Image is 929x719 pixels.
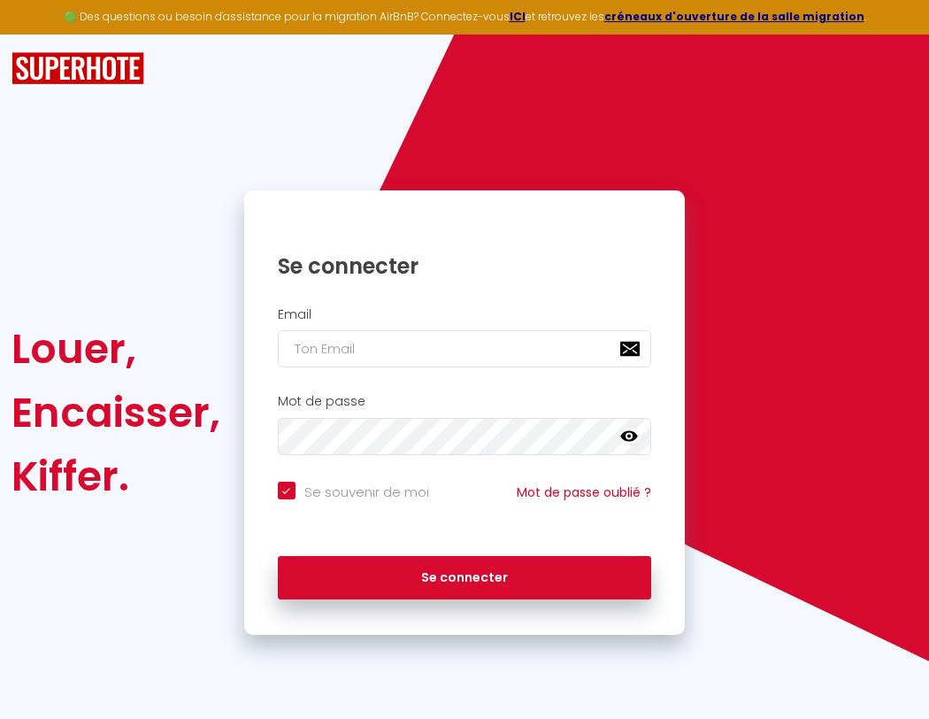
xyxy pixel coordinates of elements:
[278,556,652,600] button: Se connecter
[12,381,220,445] div: Encaisser,
[278,307,652,322] h2: Email
[278,330,652,367] input: Ton Email
[12,317,220,381] div: Louer,
[517,483,651,501] a: Mot de passe oublié ?
[12,445,220,508] div: Kiffer.
[510,9,526,24] a: ICI
[278,252,652,280] h1: Se connecter
[12,52,144,85] img: SuperHote logo
[278,394,652,409] h2: Mot de passe
[604,9,864,24] a: créneaux d'ouverture de la salle migration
